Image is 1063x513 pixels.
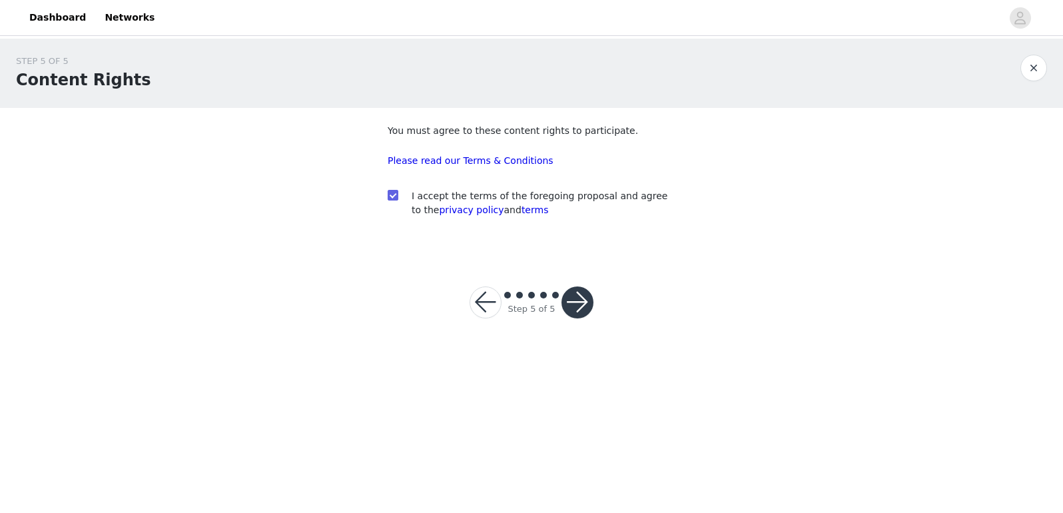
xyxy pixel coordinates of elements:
[522,205,549,215] a: terms
[508,302,555,316] div: Step 5 of 5
[439,205,504,215] a: privacy policy
[97,3,163,33] a: Networks
[1014,7,1026,29] div: avatar
[16,55,151,68] div: STEP 5 OF 5
[412,191,667,215] span: I accept the terms of the foregoing proposal and agree to the and
[16,68,151,92] h1: Content Rights
[388,124,675,138] p: You must agree to these content rights to participate.
[388,155,553,166] a: Please read our Terms & Conditions
[21,3,94,33] a: Dashboard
